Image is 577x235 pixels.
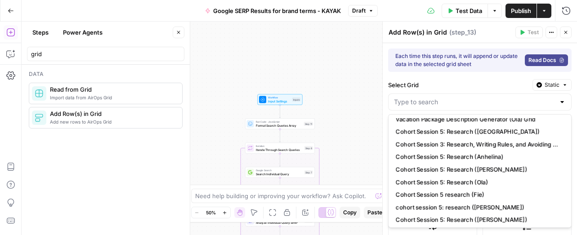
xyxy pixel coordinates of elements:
button: Copy [340,207,360,218]
span: Test [528,28,539,36]
span: Cohort Session 5 research (Fie) [396,190,560,199]
div: WorkflowInput SettingsInputs [245,94,315,105]
span: Test Data [456,6,482,15]
button: Static [532,79,572,91]
div: Data [29,70,183,78]
button: Steps [27,25,54,40]
span: ( step_13 ) [449,28,476,37]
span: Google Search [256,168,303,172]
span: Format Search Queries Array [256,123,302,128]
div: Step 11 [304,122,313,126]
span: Iteration [256,144,303,148]
button: Draft [348,5,378,17]
span: Import data from AirOps Grid [50,94,175,101]
button: Publish [505,4,537,18]
span: 50% [206,209,216,216]
span: Google SERP Results for brand terms - KAYAK [213,6,341,15]
span: Cohort Session 5: Research ([PERSON_NAME]) [396,165,560,174]
div: Google SearchSearch Individual QueryStep 7 [245,167,315,178]
span: Publish [511,6,531,15]
g: Edge from step_11 to step_6 [279,129,281,142]
input: Type to search [394,98,555,106]
g: Edge from step_7 to step_8 [279,178,281,191]
span: Cohort Session 5: Research (Ola) [396,177,560,186]
span: Analyze Individual Query SERP [256,220,303,225]
g: Edge from step_6 to step_7 [279,154,281,167]
span: Paste [367,208,382,217]
span: Copy [343,208,357,217]
textarea: Add Row(s) in Grid [389,28,447,37]
span: Iterate Through Search Queries [256,147,303,152]
span: Cohort Session 5: Research ([GEOGRAPHIC_DATA]) [396,127,560,136]
button: Test Data [442,4,488,18]
div: IterationIterate Through Search QueriesStep 6 [245,143,315,154]
span: Search Individual Query [256,172,303,176]
input: Search steps [31,49,180,58]
button: Paste [364,207,386,218]
span: Draft [352,7,366,15]
span: Input Settings [268,99,291,103]
span: Static [545,81,559,89]
label: Select Grid [388,80,529,89]
div: Step 6 [304,146,313,150]
span: Vacation Package Description Generator (Ola) Grid [396,115,560,124]
button: Google SERP Results for brand terms - KAYAK [200,4,346,18]
span: Cohort Session 5: Research (Anhelina) [396,152,560,161]
span: cohort session 5: research ([PERSON_NAME]) [396,203,560,212]
button: Test [515,27,543,38]
span: Read from Grid [50,85,175,94]
button: Power Agents [58,25,108,40]
div: Each time this step runs, it will append or update data in the selected grid sheet [395,52,521,68]
span: Add new rows to AirOps Grid [50,118,175,125]
g: Edge from start to step_11 [279,105,281,118]
span: Cohort Session 5: Research ([PERSON_NAME]) [396,215,560,224]
div: Run Code · JavaScriptFormat Search Queries ArrayStep 11 [245,119,315,129]
span: Workflow [268,96,291,99]
span: Run Code · JavaScript [256,120,302,124]
span: Read Docs [528,56,556,64]
div: Inputs [292,98,301,102]
span: Add Row(s) in Grid [50,109,175,118]
span: Cohort Session 3: Research, Writing Rules, and Avoiding AI Speak [396,140,560,149]
a: Read Docs [525,54,568,66]
div: Step 7 [304,170,313,174]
